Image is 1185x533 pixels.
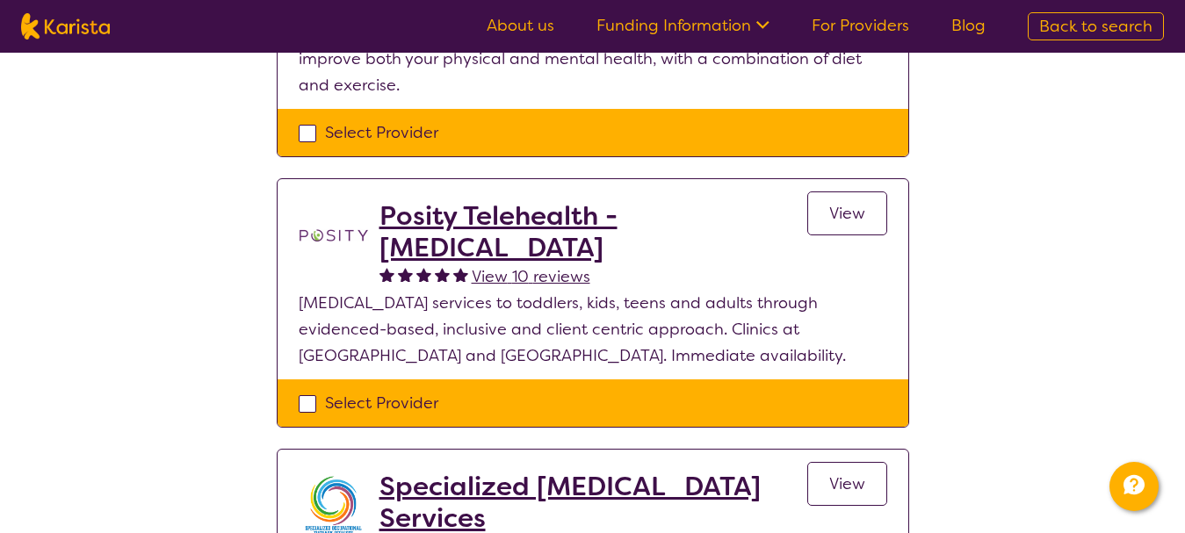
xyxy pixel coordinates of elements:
[299,200,369,270] img: t1bslo80pcylnzwjhndq.png
[812,15,909,36] a: For Providers
[1039,16,1152,37] span: Back to search
[1028,12,1164,40] a: Back to search
[596,15,770,36] a: Funding Information
[435,267,450,282] img: fullstar
[1109,462,1159,511] button: Channel Menu
[398,267,413,282] img: fullstar
[487,15,554,36] a: About us
[829,473,865,494] span: View
[416,267,431,282] img: fullstar
[379,267,394,282] img: fullstar
[472,263,590,290] a: View 10 reviews
[299,19,887,98] p: Bluefox Health is a NDIS Registered Provider that helps you reach your goals, improve both your p...
[379,200,807,263] a: Posity Telehealth - [MEDICAL_DATA]
[807,191,887,235] a: View
[472,266,590,287] span: View 10 reviews
[453,267,468,282] img: fullstar
[21,13,110,40] img: Karista logo
[807,462,887,506] a: View
[299,290,887,369] p: [MEDICAL_DATA] services to toddlers, kids, teens and adults through evidenced-based, inclusive an...
[829,203,865,224] span: View
[951,15,986,36] a: Blog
